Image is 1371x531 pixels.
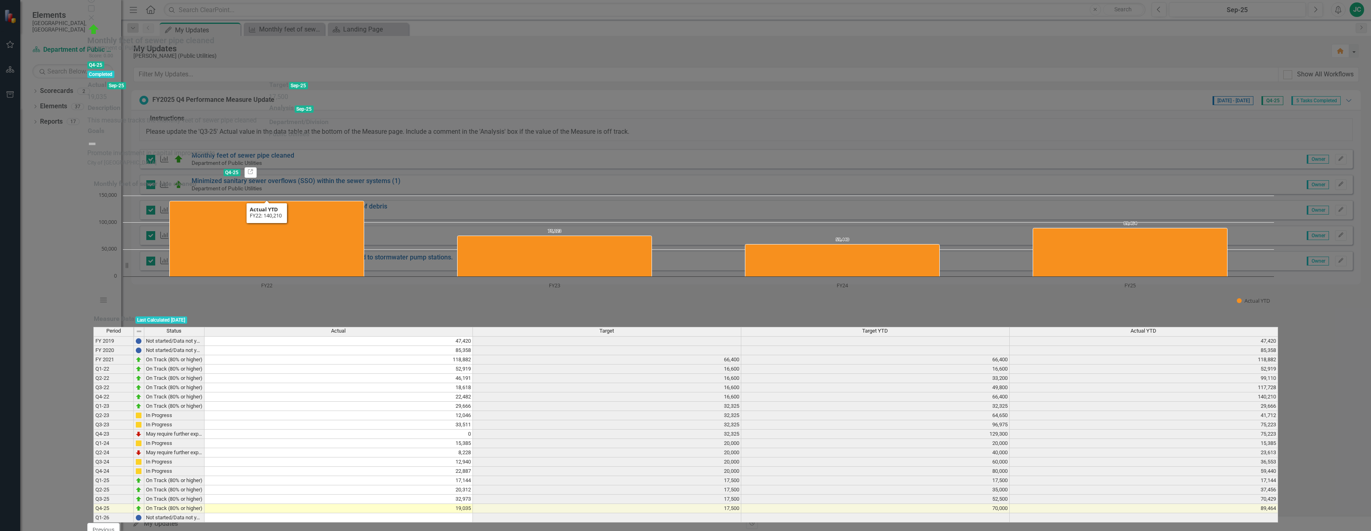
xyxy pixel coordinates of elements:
img: zOikAAAAAElFTkSuQmCC [135,403,142,409]
img: Not Defined [87,139,97,149]
h3: Description [88,104,120,112]
td: Q4-25 [93,504,134,513]
img: BgCOk07PiH71IgAAAABJRU5ErkJggg== [135,514,142,521]
td: 22,482 [205,392,473,402]
img: zOikAAAAAElFTkSuQmCC [135,366,142,372]
td: Q1-26 [93,513,134,523]
td: Q4-23 [93,430,134,439]
td: 46,191 [205,374,473,383]
h3: Target [269,81,288,88]
td: 32,325 [473,430,741,439]
td: 17,144 [1010,476,1278,485]
td: In Progress [144,467,205,476]
td: 17,500 [473,495,741,504]
span: 17,500 [269,93,288,101]
td: 0 [205,430,473,439]
td: 64,650 [741,411,1010,420]
td: 17,500 [473,504,741,513]
td: 16,600 [473,365,741,374]
td: 52,919 [205,365,473,374]
td: Q1-22 [93,365,134,374]
img: TnMDeAgwAPMxUmUi88jYAAAAAElFTkSuQmCC [135,449,142,456]
span: Sep-25 [289,82,308,89]
td: 70,429 [1010,495,1278,504]
td: 36,553 [1010,457,1278,467]
td: 22,887 [205,467,473,476]
td: Q2-24 [93,448,134,457]
img: 8DAGhfEEPCf229AAAAAElFTkSuQmCC [136,328,142,335]
td: Q3-24 [93,457,134,467]
td: 33,511 [205,420,473,430]
td: Q3-25 [93,495,134,504]
img: zOikAAAAAElFTkSuQmCC [135,505,142,512]
td: 37,456 [1010,485,1278,495]
h3: Actual [88,81,106,88]
text: 140,210 [259,203,275,209]
td: 47,420 [1010,336,1278,346]
td: 85,358 [205,346,473,355]
text: FY25 [1124,282,1136,289]
span: Completed [87,71,115,78]
td: Not started/Data not yet available [144,336,205,346]
text: 59,440 [836,236,849,242]
td: 40,000 [741,448,1010,457]
td: 35,000 [741,485,1010,495]
span: Last Calculated [DATE] [135,316,188,324]
td: In Progress [144,420,205,430]
td: FY 2021 [93,355,134,365]
td: 118,882 [1010,355,1278,365]
td: 32,973 [205,495,473,504]
td: 17,144 [205,476,473,485]
td: In Progress [144,439,205,448]
h3: Analysis [269,104,294,112]
img: zOikAAAAAElFTkSuQmCC [135,356,142,363]
button: Show Actual YTD [1237,297,1270,304]
td: 19,035 [205,504,473,513]
span: Target YTD [862,328,888,334]
td: On Track (80% or higher) [144,355,205,365]
td: 96,975 [741,420,1010,430]
span: Public Utilities [269,130,309,138]
td: 99,110 [1010,374,1278,383]
span: Target [599,328,614,334]
td: 17,500 [741,476,1010,485]
td: 32,325 [473,411,741,420]
text: 50,000 [101,245,117,252]
text: 150,000 [99,191,117,198]
td: 75,223 [1010,420,1278,430]
td: 66,400 [741,355,1010,365]
text: FY23 [549,282,560,289]
td: On Track (80% or higher) [144,504,205,513]
td: 117,728 [1010,383,1278,392]
img: zOikAAAAAElFTkSuQmCC [135,375,142,381]
span: This measure tracks the monthly feet of sewer pipe cleaned [87,116,257,124]
img: cBAA0RP0Y6D5n+AAAAAElFTkSuQmCC [135,440,142,447]
img: cBAA0RP0Y6D5n+AAAAAElFTkSuQmCC [135,459,142,465]
h3: Goals [88,127,104,135]
img: zOikAAAAAElFTkSuQmCC [135,394,142,400]
span: Actual [331,328,346,334]
td: 66,400 [473,355,741,365]
img: zOikAAAAAElFTkSuQmCC [135,487,142,493]
td: Q4-24 [93,467,134,476]
img: BgCOk07PiH71IgAAAABJRU5ErkJggg== [135,347,142,354]
td: 52,500 [741,495,1010,504]
td: 129,300 [741,430,1010,439]
path: FY23, 75,223. Actual YTD. [457,236,652,277]
td: 17,500 [473,476,741,485]
img: cBAA0RP0Y6D5n+AAAAAElFTkSuQmCC [135,412,142,419]
td: 29,666 [205,402,473,411]
td: 12,046 [205,411,473,420]
span: Q4-25 [87,61,105,69]
td: 32,325 [473,402,741,411]
img: zOikAAAAAElFTkSuQmCC [135,384,142,391]
small: City of [GEOGRAPHIC_DATA] [87,159,157,166]
td: 80,000 [741,467,1010,476]
td: 66,400 [741,392,1010,402]
td: 59,440 [1010,467,1278,476]
td: Q4-22 [93,392,134,402]
td: Q2-25 [93,485,134,495]
td: On Track (80% or higher) [144,383,205,392]
td: 140,210 [1010,392,1278,402]
span: Period [106,328,121,334]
